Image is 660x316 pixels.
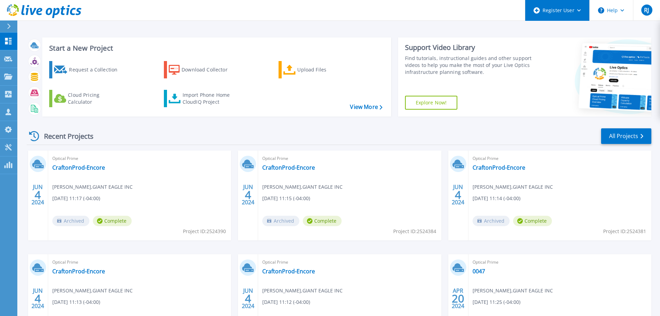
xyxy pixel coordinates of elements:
[452,296,464,301] span: 20
[52,258,227,266] span: Optical Prime
[182,63,237,77] div: Download Collector
[262,268,315,275] a: CraftonProd-Encore
[52,183,133,191] span: [PERSON_NAME] , GIANT EAGLE INC
[241,286,255,311] div: JUN 2024
[245,192,251,198] span: 4
[473,183,553,191] span: [PERSON_NAME] , GIANT EAGLE INC
[31,182,44,207] div: JUN 2024
[473,287,553,294] span: [PERSON_NAME] , GIANT EAGLE INC
[52,155,227,162] span: Optical Prime
[262,258,437,266] span: Optical Prime
[473,216,510,226] span: Archived
[52,298,100,306] span: [DATE] 11:13 (-04:00)
[245,296,251,301] span: 4
[183,92,237,105] div: Import Phone Home CloudIQ Project
[93,216,132,226] span: Complete
[473,268,485,275] a: 0047
[262,155,437,162] span: Optical Prime
[303,216,342,226] span: Complete
[451,182,465,207] div: JUN 2024
[68,92,123,105] div: Cloud Pricing Calculator
[513,216,552,226] span: Complete
[49,90,126,107] a: Cloud Pricing Calculator
[350,104,382,110] a: View More
[393,228,436,235] span: Project ID: 2524384
[183,228,226,235] span: Project ID: 2524390
[35,296,41,301] span: 4
[473,164,525,171] a: CraftonProd-Encore
[297,63,353,77] div: Upload Files
[473,155,647,162] span: Optical Prime
[49,61,126,78] a: Request a Collection
[405,43,534,52] div: Support Video Library
[31,286,44,311] div: JUN 2024
[52,216,89,226] span: Archived
[279,61,356,78] a: Upload Files
[262,164,315,171] a: CraftonProd-Encore
[262,183,343,191] span: [PERSON_NAME] , GIANT EAGLE INC
[405,55,534,76] div: Find tutorials, instructional guides and other support videos to help you make the most of your L...
[35,192,41,198] span: 4
[473,195,520,202] span: [DATE] 11:14 (-04:00)
[52,287,133,294] span: [PERSON_NAME] , GIANT EAGLE INC
[49,44,382,52] h3: Start a New Project
[601,128,651,144] a: All Projects
[52,164,105,171] a: CraftonProd-Encore
[241,182,255,207] div: JUN 2024
[451,286,465,311] div: APR 2024
[262,287,343,294] span: [PERSON_NAME] , GIANT EAGLE INC
[473,298,520,306] span: [DATE] 11:25 (-04:00)
[262,195,310,202] span: [DATE] 11:15 (-04:00)
[164,61,241,78] a: Download Collector
[52,195,100,202] span: [DATE] 11:17 (-04:00)
[405,96,458,110] a: Explore Now!
[69,63,124,77] div: Request a Collection
[603,228,646,235] span: Project ID: 2524381
[27,128,103,145] div: Recent Projects
[262,216,299,226] span: Archived
[473,258,647,266] span: Optical Prime
[52,268,105,275] a: CraftonProd-Encore
[644,7,649,13] span: RJ
[262,298,310,306] span: [DATE] 11:12 (-04:00)
[455,192,461,198] span: 4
